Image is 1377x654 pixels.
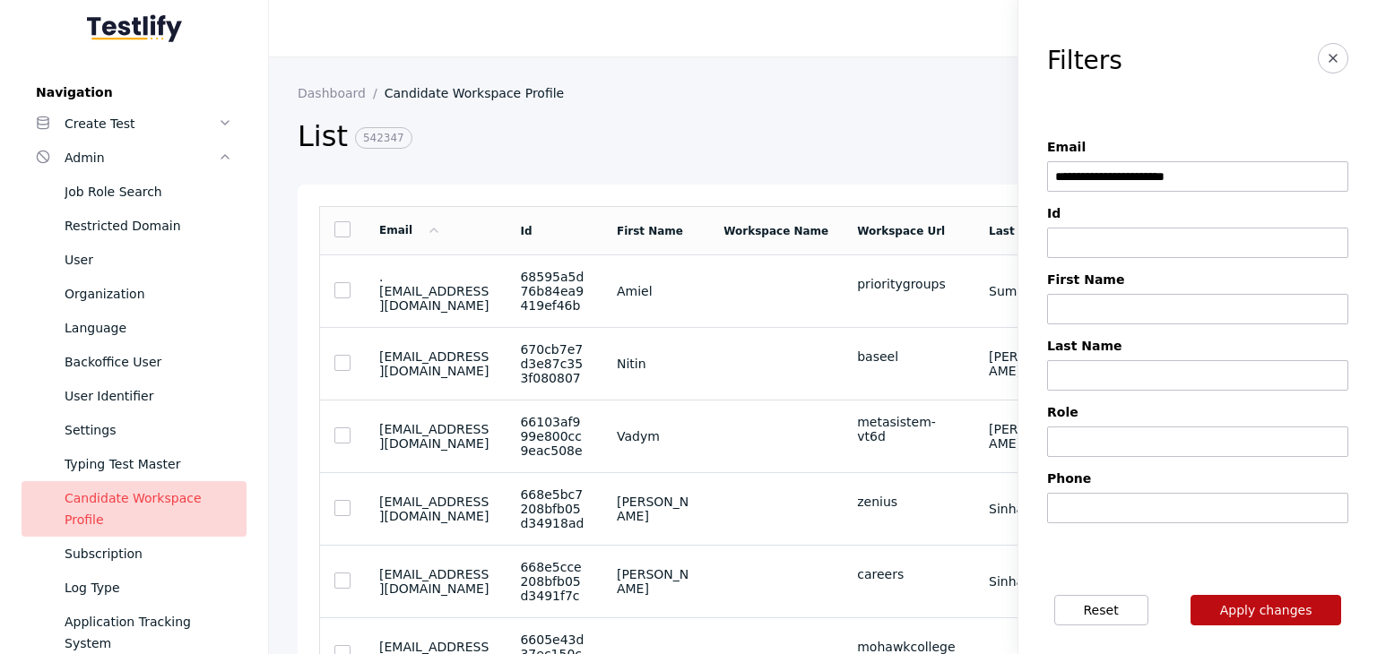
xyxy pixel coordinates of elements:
h3: Filters [1047,47,1122,75]
section: .[EMAIL_ADDRESS][DOMAIN_NAME] [379,270,491,313]
section: 670cb7e7d3e87c353f080807 [520,342,587,385]
a: User Identifier [22,379,247,413]
button: Apply changes [1191,595,1342,625]
a: First Name [617,225,683,237]
a: Candidate Workspace Profile [22,481,247,537]
div: Settings [65,419,232,441]
a: Restricted Domain [22,209,247,243]
a: Candidate Workspace Profile [385,86,579,100]
a: Id [520,225,532,237]
a: Email [379,224,441,237]
div: careers [857,567,960,581]
a: Log Type [22,571,247,605]
a: Settings [22,413,247,447]
div: Job Role Search [65,181,232,202]
a: Subscription [22,537,247,571]
section: [EMAIL_ADDRESS][DOMAIN_NAME] [379,495,491,523]
div: Admin [65,147,218,168]
section: 668e5cce208bfb05d3491f7c [520,560,587,603]
section: Nitin [617,357,695,371]
section: Sinha [989,574,1066,589]
a: Organization [22,277,247,311]
span: 542347 [355,127,412,149]
div: User Identifier [65,385,232,407]
div: zenius [857,495,960,509]
section: Sinha [989,502,1066,516]
div: mohawkcollege [857,640,960,654]
div: Restricted Domain [65,215,232,237]
section: [PERSON_NAME] [989,349,1066,378]
div: Application Tracking System [65,611,232,654]
td: Workspace Name [709,207,843,255]
a: Typing Test Master [22,447,247,481]
label: Role [1047,405,1348,419]
div: Candidate Workspace Profile [65,487,232,530]
div: Typing Test Master [65,453,232,475]
label: Email [1047,140,1348,154]
section: [EMAIL_ADDRESS][DOMAIN_NAME] [379,422,491,451]
button: Reset [1054,595,1148,625]
td: Workspace Url [843,207,974,255]
section: 68595a5d76b84ea9419ef46b [520,270,587,313]
div: Backoffice User [65,351,232,373]
section: Sumayao [989,284,1066,298]
a: Language [22,311,247,345]
div: prioritygroups [857,277,960,291]
a: User [22,243,247,277]
section: [PERSON_NAME] [989,422,1066,451]
div: Create Test [65,113,218,134]
section: 668e5bc7208bfb05d34918ad [520,487,587,530]
section: [PERSON_NAME] [617,495,695,523]
label: Phone [1047,471,1348,486]
label: Last Name [1047,339,1348,353]
section: Vadym [617,429,695,443]
section: Amiel [617,284,695,298]
a: Last Name [989,225,1053,237]
section: [EMAIL_ADDRESS][DOMAIN_NAME] [379,349,491,378]
div: metasistem-vt6d [857,415,960,443]
a: Dashboard [298,86,385,100]
div: User [65,249,232,271]
div: Subscription [65,543,232,564]
h2: List [298,118,1070,156]
div: baseel [857,349,960,364]
label: First Name [1047,272,1348,287]
img: Testlify - Backoffice [87,14,182,42]
a: Job Role Search [22,175,247,209]
div: Organization [65,283,232,305]
section: [PERSON_NAME] [617,567,695,596]
label: Navigation [22,85,247,99]
div: Language [65,317,232,339]
a: Backoffice User [22,345,247,379]
label: Id [1047,206,1348,220]
section: 66103af999e800cc9eac508e [520,415,587,458]
section: [EMAIL_ADDRESS][DOMAIN_NAME] [379,567,491,596]
div: Log Type [65,577,232,598]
